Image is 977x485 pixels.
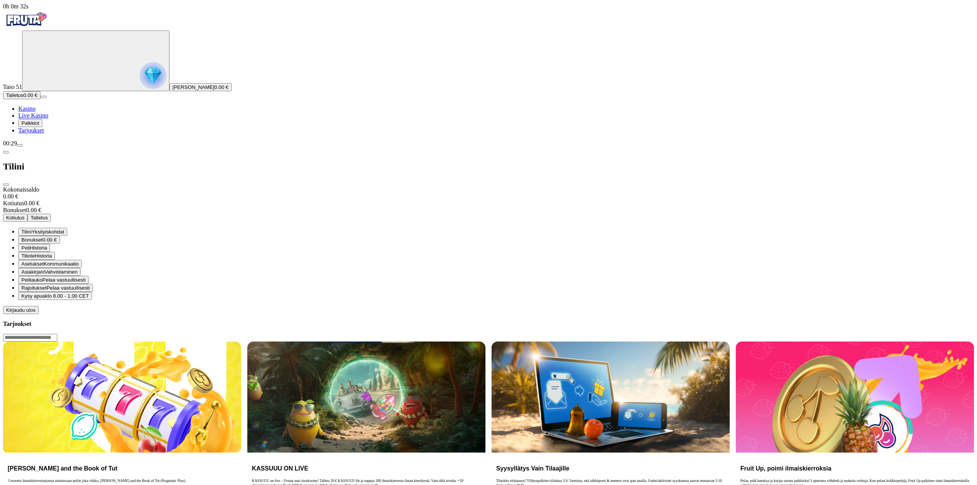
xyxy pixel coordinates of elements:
span: Kirjaudu ulos [6,307,35,313]
span: Asiakirjani [21,269,45,275]
span: [PERSON_NAME] [173,84,214,90]
span: klo 8.00 - 1.00 CET [45,293,89,299]
button: close [3,184,9,186]
button: [PERSON_NAME]0.00 € [169,83,232,91]
h3: Syysyllätys Vain Tilaajille [496,465,725,472]
button: document iconAsiakirjaniVahvistaminen [18,268,81,276]
span: Pelitauko [21,277,42,283]
a: Fruta [3,24,49,30]
span: Kotiutus [6,215,24,221]
a: gift-inverted iconTarjoukset [18,127,44,134]
span: Historia [35,253,52,259]
img: Fruta [3,10,49,29]
input: Search [3,334,57,342]
span: Bonukset [3,207,26,213]
img: KASSUUU ON LIVE [247,342,485,453]
button: headphones iconKysy apuaklo 8.00 - 1.00 CET [18,292,92,300]
button: Kotiutus [3,214,27,222]
span: Taso 51 [3,84,22,90]
h3: Tarjoukset [3,320,974,327]
span: Rajoitukset [21,285,47,291]
span: Vahvistaminen [45,269,77,275]
a: diamond iconKasino [18,105,35,112]
button: Kirjaudu ulos [3,306,39,314]
button: reward progress [22,31,169,91]
span: user session time [3,3,29,10]
span: Talletus [6,92,23,98]
span: 0.00 € [214,84,229,90]
span: 00:29 [3,140,17,147]
h3: KASSUUU ON LIVE [252,465,481,472]
h3: [PERSON_NAME] and the Book of Tut [8,465,237,472]
span: Peli [21,245,30,251]
span: Pelaa vastuullisesti [47,285,90,291]
span: Palkkiot [21,120,39,126]
span: Bonukset [21,237,43,243]
span: Kasino [18,105,35,112]
button: transactions iconTilioteHistoria [18,252,55,260]
button: menu [40,96,47,98]
span: Asetukset [21,261,44,267]
a: poker-chip iconLive Kasino [18,112,48,119]
span: Tiliote [21,253,35,259]
span: Yksityiskohdat [32,229,64,235]
span: Kotiutus [3,200,24,206]
div: 0.00 € [3,200,974,207]
span: Kysy apua [21,293,45,299]
button: chevron-left icon [3,151,9,153]
span: 0.00 € [43,237,57,243]
button: Talletusplus icon0.00 € [3,91,40,99]
span: Pelaa vastuullisesti [42,277,85,283]
div: 0.00 € [3,193,974,200]
span: 0.00 € [23,92,37,98]
span: Kommunikaatio [44,261,79,267]
h3: Fruit Up, poimi ilmaiskierroksia [740,465,969,472]
span: Talletus [31,215,48,221]
span: Tilini [21,229,32,235]
button: history iconPeliHistoria [18,244,50,252]
button: toggle iconAsetuksetKommunikaatio [18,260,82,268]
span: Historia [30,245,47,251]
button: Talletus [27,214,51,222]
nav: Primary [3,10,974,134]
span: Tarjoukset [18,127,44,134]
img: Fruit Up, poimi ilmaiskierroksia [736,342,974,453]
img: reward progress [140,62,166,89]
span: Live Kasino [18,112,48,119]
button: clock iconPelitaukoPelaa vastuullisesti [18,276,89,284]
button: reward iconPalkkiot [18,119,42,127]
h2: Tilini [3,161,974,172]
button: smiley iconBonukset0.00 € [18,236,60,244]
div: Kokonaissaldo [3,186,974,200]
img: Syysyllätys Vain Tilaajille [492,342,730,453]
button: user-circle iconTiliniYksityiskohdat [18,228,67,236]
button: limits iconRajoituksetPelaa vastuullisesti [18,284,93,292]
button: menu [17,144,23,147]
img: John Hunter and the Book of Tut [3,342,241,453]
div: 0.00 € [3,207,974,214]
